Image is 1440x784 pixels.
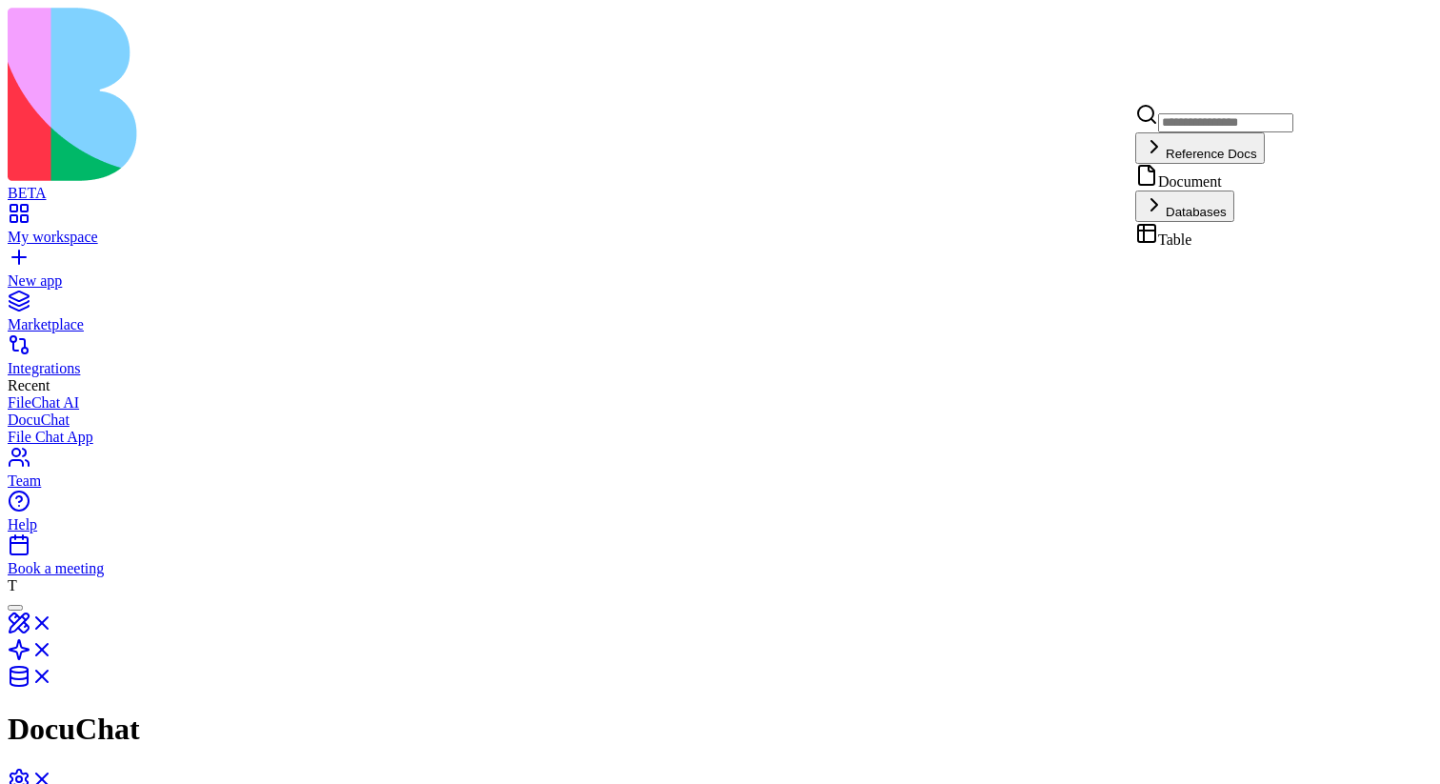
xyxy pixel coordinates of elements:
div: Help [8,516,1432,533]
a: Integrations [8,343,1432,377]
a: Book a meeting [8,543,1432,577]
a: DocuChat [8,412,1432,429]
div: New app [8,272,1432,290]
img: logo [8,8,773,181]
button: Databases [1135,191,1234,222]
div: My workspace [8,229,1432,246]
a: File Chat App [8,429,1432,446]
a: Marketplace [8,299,1432,333]
a: New app [8,255,1432,290]
div: Book a meeting [8,560,1432,577]
h1: DocuChat [8,712,1432,747]
div: Marketplace [8,316,1432,333]
a: BETA [8,168,1432,202]
div: Document [1135,164,1293,191]
div: Team [8,472,1432,490]
span: Recent [8,377,50,393]
a: FileChat AI [8,394,1432,412]
div: Table [1135,222,1293,249]
div: Integrations [8,360,1432,377]
a: Help [8,499,1432,533]
span: T [8,577,17,593]
a: My workspace [8,211,1432,246]
a: Team [8,455,1432,490]
div: BETA [8,185,1432,202]
button: Reference Docs [1135,132,1265,164]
